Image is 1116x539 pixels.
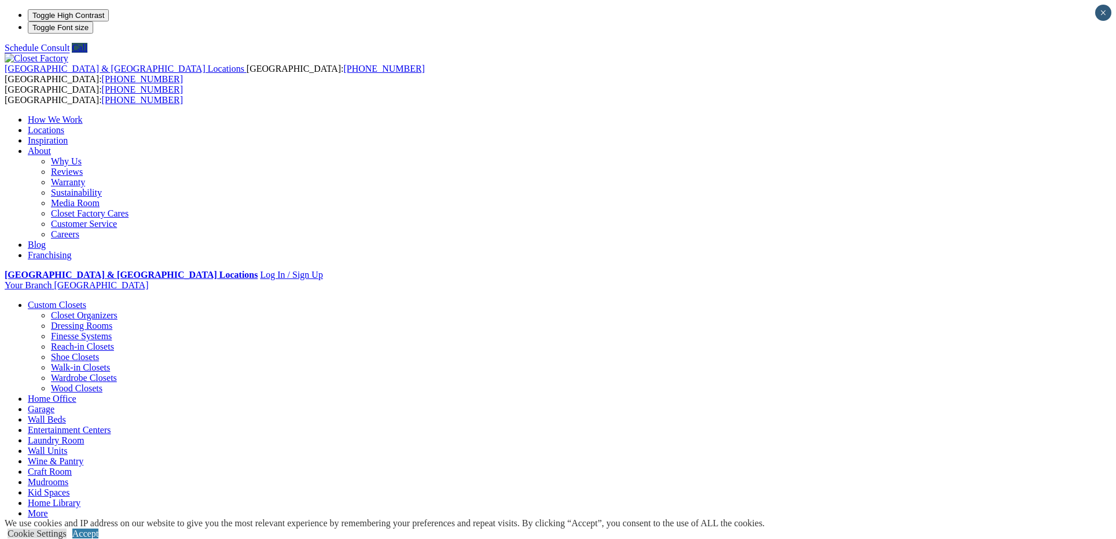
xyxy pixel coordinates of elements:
[5,270,258,280] a: [GEOGRAPHIC_DATA] & [GEOGRAPHIC_DATA] Locations
[28,240,46,250] a: Blog
[51,188,102,197] a: Sustainability
[343,64,424,74] a: [PHONE_NUMBER]
[28,115,83,124] a: How We Work
[8,529,67,538] a: Cookie Settings
[28,394,76,404] a: Home Office
[32,23,89,32] span: Toggle Font size
[72,43,87,53] a: Call
[28,135,68,145] a: Inspiration
[51,219,117,229] a: Customer Service
[54,280,148,290] span: [GEOGRAPHIC_DATA]
[28,415,66,424] a: Wall Beds
[51,229,79,239] a: Careers
[51,383,102,393] a: Wood Closets
[28,508,48,518] a: More menu text will display only on big screen
[28,487,69,497] a: Kid Spaces
[32,11,104,20] span: Toggle High Contrast
[28,425,111,435] a: Entertainment Centers
[51,331,112,341] a: Finesse Systems
[51,321,112,331] a: Dressing Rooms
[28,477,68,487] a: Mudrooms
[5,280,52,290] span: Your Branch
[5,43,69,53] a: Schedule Consult
[51,167,83,177] a: Reviews
[28,435,84,445] a: Laundry Room
[51,156,82,166] a: Why Us
[28,9,109,21] button: Toggle High Contrast
[5,64,244,74] span: [GEOGRAPHIC_DATA] & [GEOGRAPHIC_DATA] Locations
[51,342,114,351] a: Reach-in Closets
[72,529,98,538] a: Accept
[28,146,51,156] a: About
[51,208,129,218] a: Closet Factory Cares
[5,64,425,84] span: [GEOGRAPHIC_DATA]: [GEOGRAPHIC_DATA]:
[28,404,54,414] a: Garage
[51,177,85,187] a: Warranty
[28,456,83,466] a: Wine & Pantry
[102,95,183,105] a: [PHONE_NUMBER]
[260,270,322,280] a: Log In / Sign Up
[28,467,72,476] a: Craft Room
[1095,5,1111,21] button: Close
[51,373,117,383] a: Wardrobe Closets
[5,64,247,74] a: [GEOGRAPHIC_DATA] & [GEOGRAPHIC_DATA] Locations
[5,280,149,290] a: Your Branch [GEOGRAPHIC_DATA]
[51,198,100,208] a: Media Room
[28,300,86,310] a: Custom Closets
[5,85,183,105] span: [GEOGRAPHIC_DATA]: [GEOGRAPHIC_DATA]:
[28,125,64,135] a: Locations
[51,352,99,362] a: Shoe Closets
[28,498,80,508] a: Home Library
[5,53,68,64] img: Closet Factory
[102,85,183,94] a: [PHONE_NUMBER]
[28,250,72,260] a: Franchising
[28,446,67,456] a: Wall Units
[5,518,765,529] div: We use cookies and IP address on our website to give you the most relevant experience by remember...
[51,362,110,372] a: Walk-in Closets
[51,310,118,320] a: Closet Organizers
[102,74,183,84] a: [PHONE_NUMBER]
[28,21,93,34] button: Toggle Font size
